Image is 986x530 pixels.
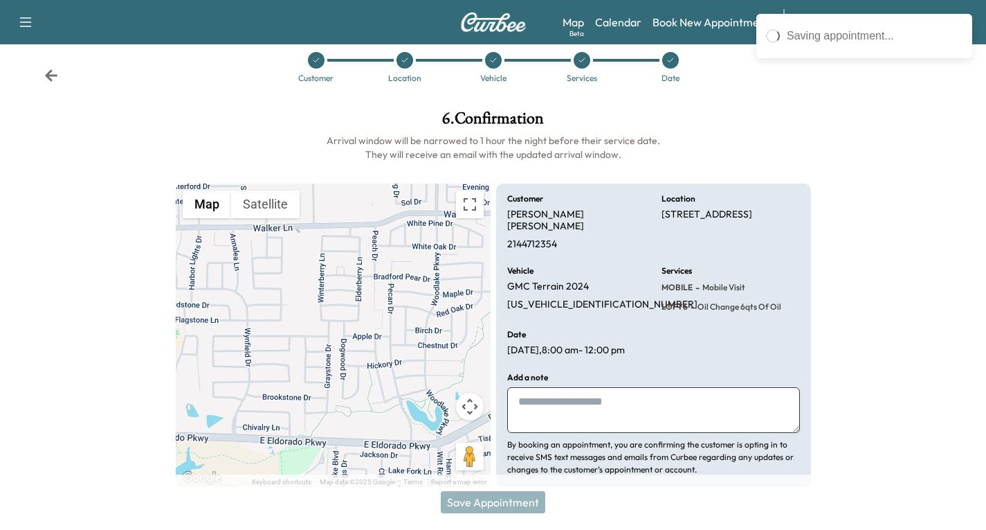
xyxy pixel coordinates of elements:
[595,14,641,30] a: Calendar
[176,110,811,134] h1: 6 . Confirmation
[388,74,421,82] div: Location
[231,191,300,218] button: Show satellite imagery
[507,330,526,339] h6: Date
[456,393,484,421] button: Map camera controls
[44,69,58,82] div: Back
[661,195,695,203] h6: Location
[661,209,752,221] p: [STREET_ADDRESS]
[507,238,557,251] p: 2144712354
[456,443,484,470] button: Drag Pegman onto the map to open Street View
[179,469,225,487] a: Open this area in Google Maps (opens a new window)
[688,300,695,314] span: -
[460,12,527,32] img: Curbee Logo
[507,281,589,293] p: GMC Terrain 2024
[661,301,688,312] span: LOFT6
[507,439,800,476] p: By booking an appointment, you are confirming the customer is opting in to receive SMS text messa...
[569,28,584,39] div: Beta
[693,281,700,294] span: -
[652,14,769,30] a: Book New Appointment
[507,267,533,275] h6: Vehicle
[507,209,646,233] p: [PERSON_NAME] [PERSON_NAME]
[176,134,811,161] h6: Arrival window will be narrowed to 1 hour the night before their service date. They will receive ...
[179,469,225,487] img: Google
[787,28,962,44] div: Saving appointment...
[298,74,334,82] div: Customer
[507,195,543,203] h6: Customer
[700,282,745,293] span: Mobile Visit
[507,299,697,311] p: [US_VEHICLE_IDENTIFICATION_NUMBER]
[183,191,231,218] button: Show street map
[567,74,597,82] div: Services
[507,373,548,382] h6: Add a note
[507,344,625,357] p: [DATE] , 8:00 am - 12:00 pm
[661,282,693,293] span: MOBILE
[661,74,679,82] div: Date
[480,74,506,82] div: Vehicle
[563,14,584,30] a: MapBeta
[456,191,484,218] button: Toggle fullscreen view
[695,301,781,312] span: Oil Change 6qts of oil
[661,267,692,275] h6: Services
